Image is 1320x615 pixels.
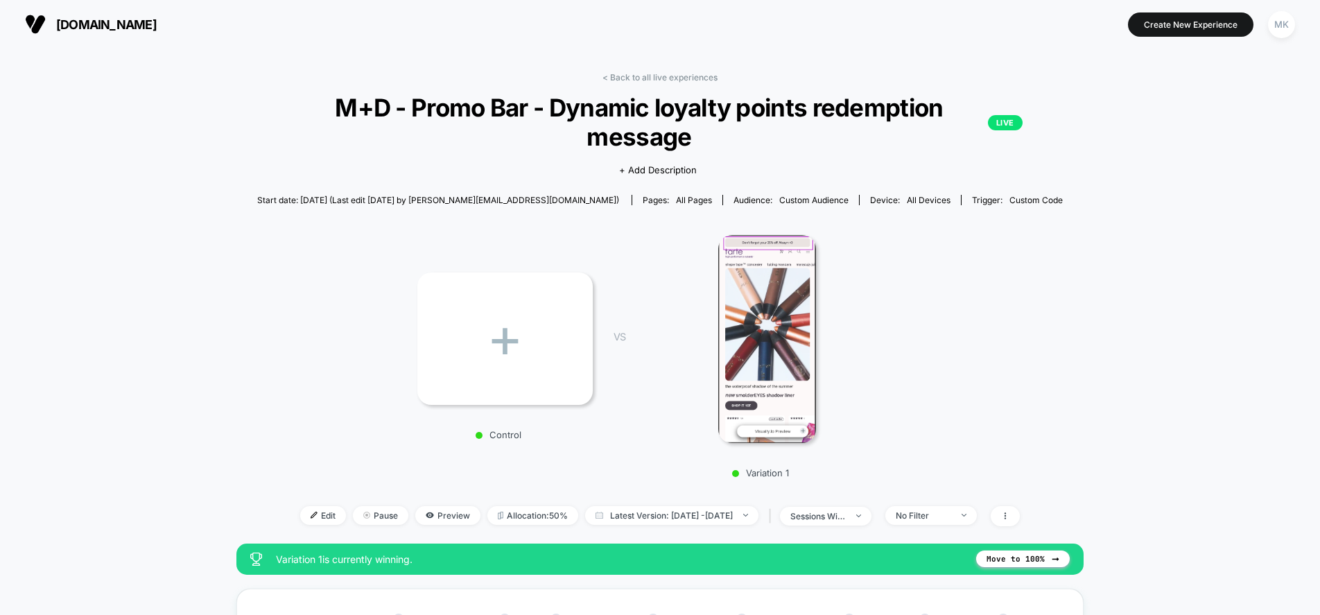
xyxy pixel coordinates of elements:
div: + [417,272,593,405]
img: end [363,512,370,519]
span: + Add Description [619,164,697,177]
button: [DOMAIN_NAME] [21,13,161,35]
span: all pages [676,195,712,205]
img: Visually logo [25,14,46,35]
span: Device: [859,195,961,205]
button: MK [1264,10,1299,39]
span: Preview [415,506,480,525]
span: Start date: [DATE] (Last edit [DATE] by [PERSON_NAME][EMAIL_ADDRESS][DOMAIN_NAME]) [257,195,619,205]
span: Allocation: 50% [487,506,578,525]
div: No Filter [896,510,951,521]
button: Create New Experience [1128,12,1253,37]
div: MK [1268,11,1295,38]
div: Pages: [643,195,712,205]
p: Variation 1 [639,467,882,478]
p: Control [410,429,586,440]
img: edit [311,512,318,519]
span: VS [614,331,625,343]
img: end [743,514,748,517]
span: | [765,506,780,526]
span: [DOMAIN_NAME] [56,17,157,32]
span: Variation 1 is currently winning. [276,553,962,565]
div: Trigger: [972,195,1063,205]
div: sessions with impression [790,511,846,521]
img: calendar [596,512,603,519]
span: M+D - Promo Bar - Dynamic loyalty points redemption message [297,93,1022,151]
img: end [962,514,966,517]
span: Pause [353,506,408,525]
button: Move to 100% [976,551,1070,567]
img: end [856,514,861,517]
span: Latest Version: [DATE] - [DATE] [585,506,758,525]
span: Custom Code [1009,195,1063,205]
img: success_star [250,553,262,566]
p: LIVE [988,115,1023,130]
div: Audience: [733,195,849,205]
a: < Back to all live experiences [602,72,718,83]
img: rebalance [498,512,503,519]
img: Variation 1 main [718,235,816,443]
span: Edit [300,506,346,525]
span: all devices [907,195,950,205]
span: Custom Audience [779,195,849,205]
